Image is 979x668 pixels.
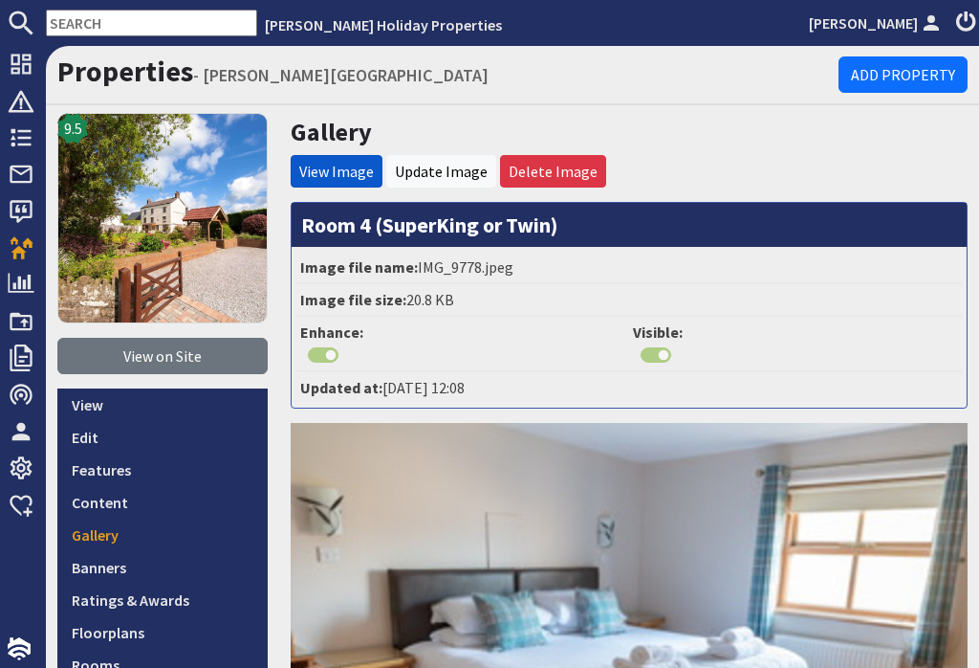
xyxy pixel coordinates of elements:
a: [PERSON_NAME] [809,11,945,34]
a: Delete Image [509,162,598,181]
li: 20.8 KB [296,284,962,317]
a: Edit [57,421,268,454]
small: - [PERSON_NAME][GEOGRAPHIC_DATA] [193,64,489,86]
li: IMG_9778.jpeg [296,252,962,284]
strong: Updated at: [300,378,382,397]
li: [DATE] 12:08 [296,372,962,403]
span: 9.5 [64,117,82,140]
a: View [57,389,268,421]
a: Features [57,454,268,486]
a: View on Site [57,338,268,374]
a: Gallery [57,519,268,551]
img: Viney Hill Country House's icon [57,113,268,323]
a: Update Image [395,162,488,181]
iframe: Toggle Customer Support [903,601,960,658]
a: [PERSON_NAME] Holiday Properties [265,15,502,34]
strong: Enhance: [300,323,363,342]
a: Banners [57,551,268,584]
a: View Image [299,162,374,181]
a: Ratings & Awards [57,584,268,616]
a: Content [57,486,268,519]
strong: Image file name: [300,257,418,277]
strong: Image file size: [300,290,406,309]
a: 9.5 [57,113,268,338]
input: SEARCH [46,10,257,36]
a: Properties [57,53,193,89]
a: Add Property [838,56,968,93]
strong: Visible: [633,323,683,342]
a: Floorplans [57,616,268,649]
a: Gallery [291,116,372,147]
h3: Room 4 (SuperKing or Twin) [292,203,967,247]
img: staytech_i_w-64f4e8e9ee0a9c174fd5317b4b171b261742d2d393467e5bdba4413f4f884c10.svg [8,637,31,660]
